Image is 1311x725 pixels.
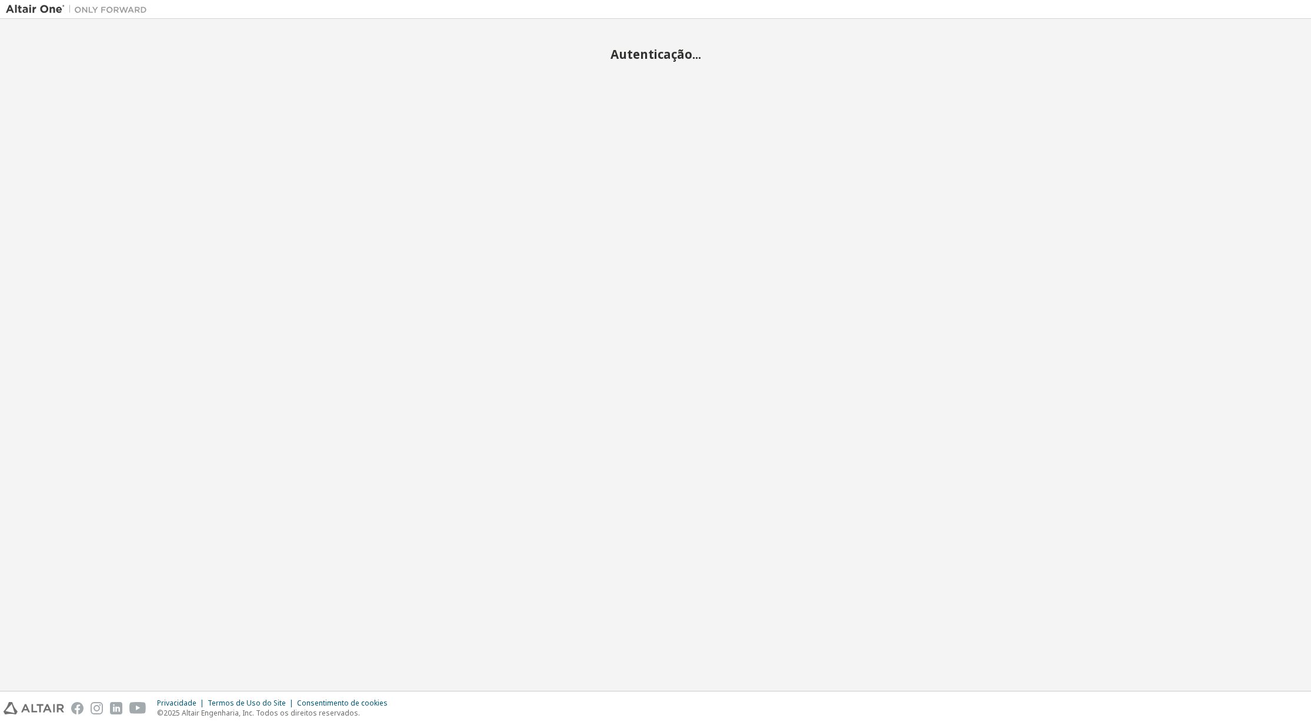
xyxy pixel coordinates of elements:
div: Termos de Uso do Site [208,699,297,708]
img: altair_logo.svg [4,702,64,714]
font: 2025 Altair Engenharia, Inc. Todos os direitos reservados. [164,708,360,718]
div: Consentimento de cookies [297,699,395,708]
div: Privacidade [157,699,208,708]
h2: Autenticação... [6,46,1305,62]
img: Altair One [6,4,153,15]
p: © [157,708,395,718]
img: linkedin.svg [110,702,122,714]
img: facebook.svg [71,702,84,714]
img: youtube.svg [129,702,146,714]
img: instagram.svg [91,702,103,714]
